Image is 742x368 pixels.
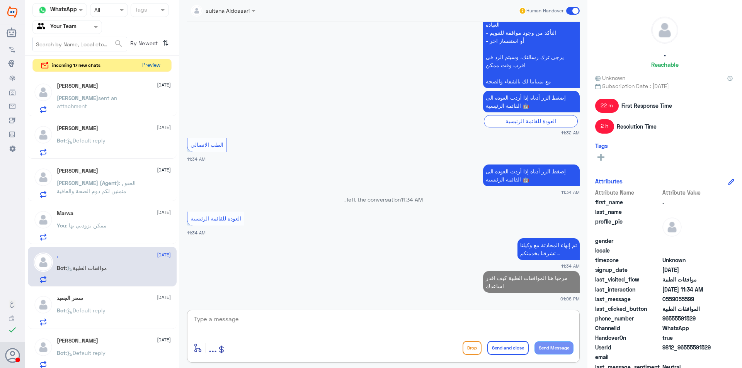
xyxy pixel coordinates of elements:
span: 2025-10-05T05:25:23.396Z [662,266,718,274]
span: 96555591529 [662,314,718,322]
h5: . [57,253,58,259]
p: 5/10/2025, 11:34 AM [517,238,580,260]
i: check [8,325,17,334]
span: Bot [57,137,66,144]
span: [DATE] [157,251,171,258]
span: الطب الاتصالي [191,141,223,148]
span: profile_pic [595,217,661,235]
span: Resolution Time [617,122,657,131]
span: : Default reply [66,307,106,314]
span: Bot [57,349,66,356]
span: : ممكن تزودني بها [66,222,107,229]
span: timezone [595,256,661,264]
h5: سحر الجعيد [57,295,83,302]
span: 2 h [595,119,614,133]
span: Unknown [595,74,625,82]
img: defaultAdmin.png [34,337,53,357]
span: : العفو , متمنين لكم دوم الصحة والعافية [57,180,136,194]
p: 5/10/2025, 11:34 AM [483,164,580,186]
span: [PERSON_NAME] (Agent) [57,180,119,186]
span: 9812_96555591529 [662,343,718,351]
button: Send Message [534,341,574,354]
span: Unknown [662,256,718,264]
span: phone_number [595,314,661,322]
button: Drop [463,341,482,355]
span: Bot [57,307,66,314]
span: sent an attachment [57,95,117,109]
span: : Default reply [66,137,106,144]
img: defaultAdmin.png [34,125,53,144]
span: 2025-10-05T08:34:36.9148667Z [662,285,718,293]
span: 01:06 PM [560,295,580,302]
span: last_interaction [595,285,661,293]
span: last_message [595,295,661,303]
span: HandoverOn [595,334,661,342]
span: last_clicked_button [595,305,661,313]
span: الموافقات الطبية [662,305,718,313]
i: ⇅ [163,37,169,49]
span: [DATE] [157,294,171,301]
span: [PERSON_NAME] [57,95,98,101]
button: ... [209,339,217,356]
span: 11:34 AM [187,156,206,161]
span: null [662,237,718,245]
p: 5/10/2025, 1:06 PM [483,271,580,293]
span: search [114,39,123,48]
span: gender [595,237,661,245]
h6: Attributes [595,178,623,185]
img: defaultAdmin.png [652,17,678,43]
span: : Default reply [66,349,106,356]
h5: Abdullah Nassar [57,337,98,344]
span: UserId [595,343,661,351]
span: signup_date [595,266,661,274]
span: Human Handover [526,7,563,14]
span: [DATE] [157,124,171,131]
h5: . [664,49,666,58]
span: [DATE] [157,166,171,173]
span: العودة للقائمة الرئيسية [191,215,241,222]
img: defaultAdmin.png [34,168,53,187]
img: defaultAdmin.png [34,253,53,272]
span: Attribute Name [595,188,661,197]
span: ChannelId [595,324,661,332]
span: First Response Time [621,102,672,110]
h5: Ibrahim K [57,83,98,89]
span: ... [209,341,217,354]
span: [DATE] [157,209,171,216]
button: Avatar [5,348,20,363]
button: search [114,37,123,50]
img: Widebot Logo [7,6,17,18]
span: Attribute Value [662,188,718,197]
h5: Marwa [57,210,73,217]
p: 5/10/2025, 11:32 AM [483,91,580,112]
span: [DATE] [157,336,171,343]
button: Send and close [487,341,529,355]
span: first_name [595,198,661,206]
span: last_visited_flow [595,275,661,283]
span: last_name [595,208,661,216]
h5: Abdullah Khalid [57,125,98,132]
button: Preview [139,59,163,72]
span: . [662,198,718,206]
div: العودة للقائمة الرئيسية [484,115,578,127]
span: Bot [57,265,66,271]
img: defaultAdmin.png [34,295,53,314]
input: Search by Name, Local etc… [33,37,127,51]
h6: Reachable [651,61,679,68]
h5: أبو باسل [57,168,98,174]
span: incoming 17 new chats [52,62,100,69]
span: null [662,246,718,254]
img: yourTeam.svg [37,21,48,33]
span: 2 [662,324,718,332]
div: Tags [134,5,147,15]
span: 11:32 AM [561,129,580,136]
span: null [662,353,718,361]
span: email [595,353,661,361]
span: You [57,222,66,229]
img: defaultAdmin.png [34,83,53,102]
span: By Newest [127,37,160,52]
h6: Tags [595,142,608,149]
span: 11:34 AM [561,189,580,195]
span: true [662,334,718,342]
span: 0559055599 [662,295,718,303]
